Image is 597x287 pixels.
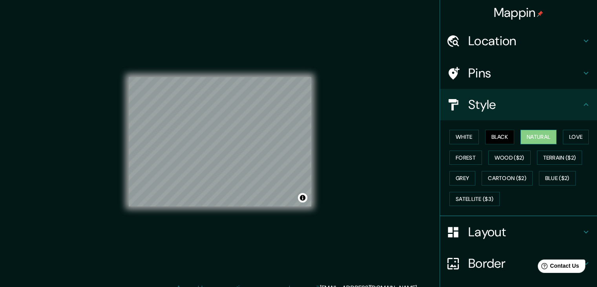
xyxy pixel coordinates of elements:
button: Black [485,130,515,144]
div: Border [440,248,597,279]
h4: Style [468,97,581,112]
button: Toggle attribution [298,193,307,202]
h4: Pins [468,65,581,81]
button: Love [563,130,589,144]
iframe: Help widget launcher [527,256,588,278]
button: Wood ($2) [488,151,531,165]
h4: Border [468,256,581,271]
button: Cartoon ($2) [482,171,533,186]
div: Layout [440,216,597,248]
h4: Location [468,33,581,49]
div: Pins [440,57,597,89]
h4: Mappin [494,5,544,20]
button: Terrain ($2) [537,151,582,165]
button: White [449,130,479,144]
div: Style [440,89,597,120]
h4: Layout [468,224,581,240]
canvas: Map [129,77,311,206]
div: Location [440,25,597,57]
button: Natural [520,130,557,144]
button: Blue ($2) [539,171,576,186]
button: Forest [449,151,482,165]
img: pin-icon.png [537,11,543,17]
button: Satellite ($3) [449,192,500,206]
button: Grey [449,171,475,186]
